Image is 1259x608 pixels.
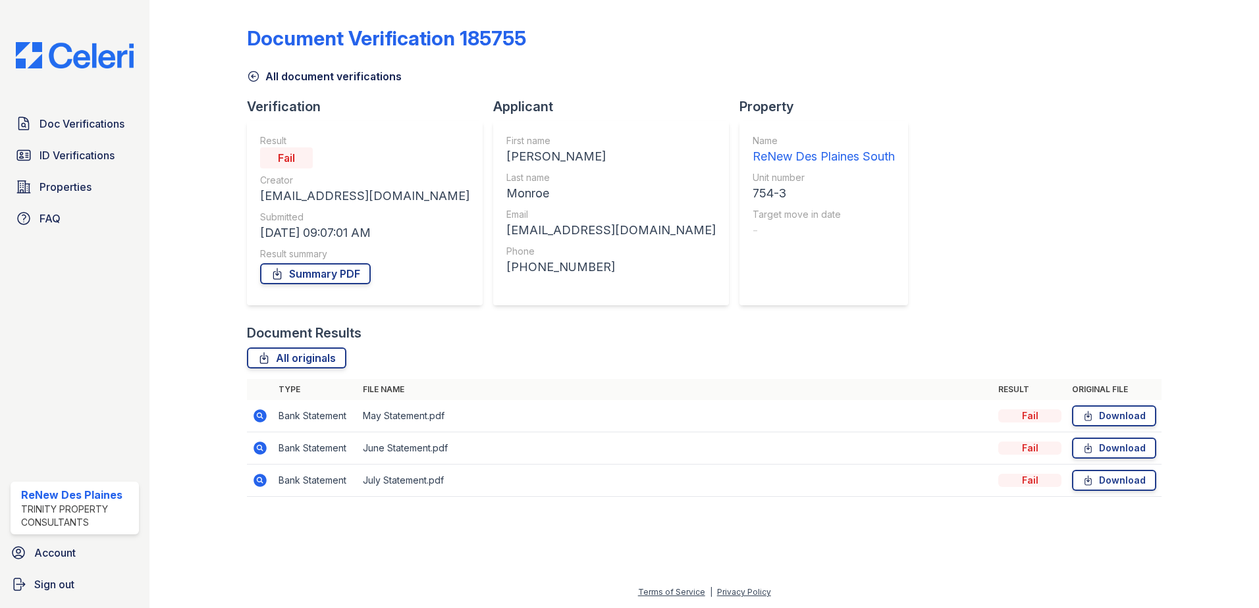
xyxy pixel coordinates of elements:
div: Document Verification 185755 [247,26,526,50]
div: First name [506,134,716,147]
a: All document verifications [247,68,402,84]
div: Document Results [247,324,362,342]
img: CE_Logo_Blue-a8612792a0a2168367f1c8372b55b34899dd931a85d93a1a3d3e32e68fde9ad4.png [5,42,144,68]
th: File name [358,379,993,400]
a: Summary PDF [260,263,371,284]
div: - [753,221,895,240]
a: Privacy Policy [717,587,771,597]
div: ReNew Des Plaines [21,487,134,503]
div: Fail [998,409,1061,422]
a: Download [1072,438,1156,459]
div: Phone [506,245,716,258]
div: Applicant [493,97,739,116]
th: Original file [1067,379,1162,400]
a: Sign out [5,571,144,597]
a: Terms of Service [638,587,705,597]
div: [PHONE_NUMBER] [506,258,716,276]
div: Result summary [260,247,469,261]
div: Last name [506,171,716,184]
div: Result [260,134,469,147]
a: Doc Verifications [11,111,139,137]
span: Sign out [34,576,74,592]
span: Properties [40,179,92,195]
th: Type [273,379,358,400]
td: Bank Statement [273,400,358,432]
th: Result [993,379,1067,400]
div: Name [753,134,895,147]
a: Account [5,540,144,566]
a: Download [1072,405,1156,426]
div: Target move in date [753,208,895,221]
a: ID Verifications [11,142,139,168]
div: Property [739,97,919,116]
span: FAQ [40,211,61,226]
span: ID Verifications [40,147,115,163]
div: Fail [260,147,313,168]
div: Creator [260,174,469,187]
a: Name ReNew Des Plaines South [753,134,895,166]
div: ReNew Des Plaines South [753,147,895,166]
div: [EMAIL_ADDRESS][DOMAIN_NAME] [260,187,469,205]
div: Monroe [506,184,716,203]
span: Account [34,545,76,561]
span: Doc Verifications [40,116,124,132]
td: May Statement.pdf [358,400,993,432]
div: 754-3 [753,184,895,203]
a: Download [1072,470,1156,491]
a: FAQ [11,205,139,232]
div: Unit number [753,171,895,184]
div: Fail [998,442,1061,455]
a: All originals [247,347,346,368]
td: July Statement.pdf [358,465,993,497]
div: Trinity Property Consultants [21,503,134,529]
div: [PERSON_NAME] [506,147,716,166]
div: Fail [998,474,1061,487]
td: Bank Statement [273,465,358,497]
div: Verification [247,97,493,116]
div: Email [506,208,716,221]
td: June Statement.pdf [358,432,993,465]
td: Bank Statement [273,432,358,465]
div: [EMAIL_ADDRESS][DOMAIN_NAME] [506,221,716,240]
div: | [710,587,712,597]
a: Properties [11,174,139,200]
div: [DATE] 09:07:01 AM [260,224,469,242]
div: Submitted [260,211,469,224]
